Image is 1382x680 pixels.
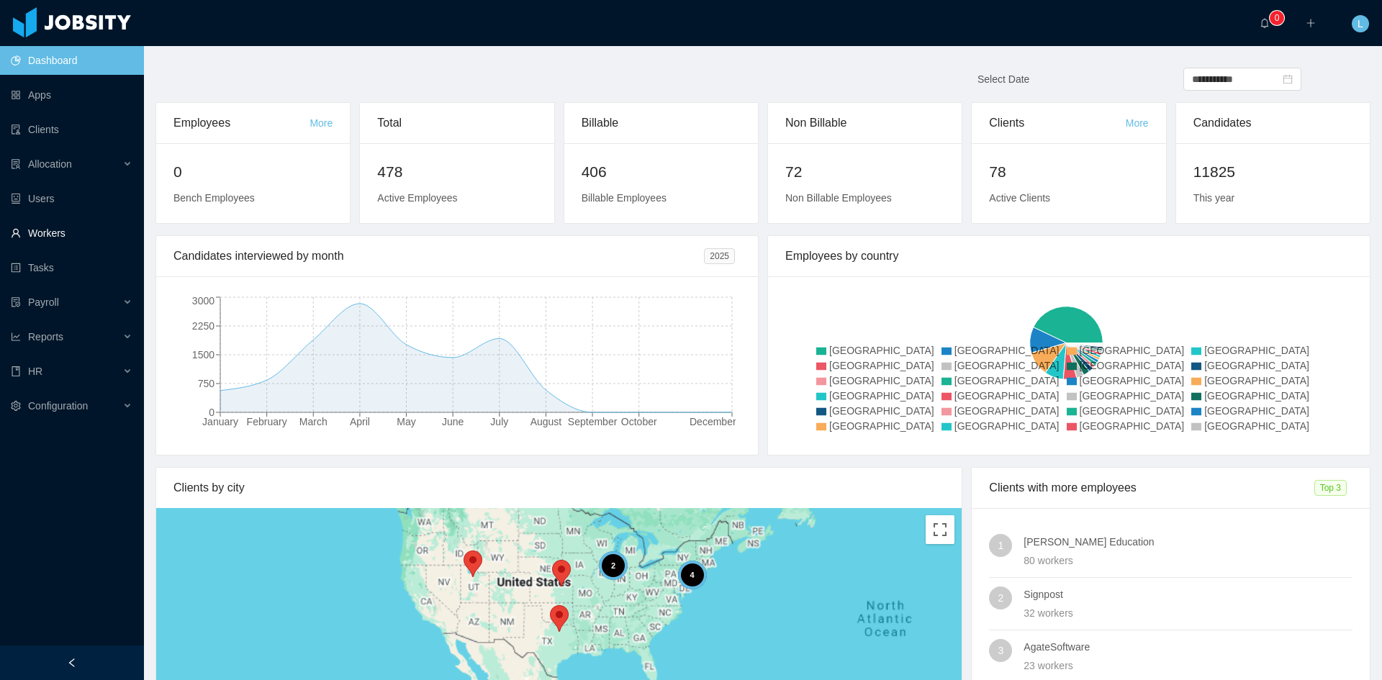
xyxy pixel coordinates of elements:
[954,420,1060,432] span: [GEOGRAPHIC_DATA]
[192,320,214,332] tspan: 2250
[1193,103,1352,143] div: Candidates
[377,103,536,143] div: Total
[397,416,415,427] tspan: May
[998,534,1003,557] span: 1
[1204,405,1309,417] span: [GEOGRAPHIC_DATA]
[829,420,934,432] span: [GEOGRAPHIC_DATA]
[599,551,628,580] div: 2
[1024,586,1352,602] h4: Signpost
[989,192,1050,204] span: Active Clients
[173,468,944,508] div: Clients by city
[998,586,1003,609] span: 2
[530,416,562,427] tspan: August
[247,416,287,427] tspan: February
[926,515,954,544] button: Toggle fullscreen view
[11,253,132,282] a: icon: profileTasks
[11,115,132,144] a: icon: auditClients
[1080,390,1185,402] span: [GEOGRAPHIC_DATA]
[173,236,704,276] div: Candidates interviewed by month
[568,416,618,427] tspan: September
[11,159,21,169] i: icon: solution
[490,416,508,427] tspan: July
[1204,360,1309,371] span: [GEOGRAPHIC_DATA]
[998,639,1003,662] span: 3
[677,561,706,589] div: 4
[11,332,21,342] i: icon: line-chart
[1080,405,1185,417] span: [GEOGRAPHIC_DATA]
[954,405,1060,417] span: [GEOGRAPHIC_DATA]
[11,81,132,109] a: icon: appstoreApps
[582,160,741,183] h2: 406
[829,390,934,402] span: [GEOGRAPHIC_DATA]
[1080,375,1185,386] span: [GEOGRAPHIC_DATA]
[954,345,1060,356] span: [GEOGRAPHIC_DATA]
[1193,192,1235,204] span: This year
[377,192,457,204] span: Active Employees
[202,416,238,427] tspan: January
[11,297,21,307] i: icon: file-protect
[209,407,214,418] tspan: 0
[173,192,255,204] span: Bench Employees
[11,366,21,376] i: icon: book
[1024,639,1352,655] h4: AgateSoftware
[377,160,536,183] h2: 478
[28,400,88,412] span: Configuration
[954,360,1060,371] span: [GEOGRAPHIC_DATA]
[1204,420,1309,432] span: [GEOGRAPHIC_DATA]
[989,160,1148,183] h2: 78
[350,416,370,427] tspan: April
[192,349,214,361] tspan: 1500
[977,73,1029,85] span: Select Date
[28,366,42,377] span: HR
[11,401,21,411] i: icon: setting
[192,295,214,307] tspan: 3000
[1080,345,1185,356] span: [GEOGRAPHIC_DATA]
[310,117,333,129] a: More
[28,158,72,170] span: Allocation
[1204,345,1309,356] span: [GEOGRAPHIC_DATA]
[1080,360,1185,371] span: [GEOGRAPHIC_DATA]
[11,184,132,213] a: icon: robotUsers
[785,103,944,143] div: Non Billable
[582,103,741,143] div: Billable
[621,416,657,427] tspan: October
[989,103,1125,143] div: Clients
[11,219,132,248] a: icon: userWorkers
[989,468,1314,508] div: Clients with more employees
[785,192,892,204] span: Non Billable Employees
[1024,553,1352,568] div: 80 workers
[1306,18,1316,28] i: icon: plus
[1024,534,1352,550] h4: [PERSON_NAME] Education
[582,192,667,204] span: Billable Employees
[299,416,328,427] tspan: March
[1080,420,1185,432] span: [GEOGRAPHIC_DATA]
[1314,480,1347,496] span: Top 3
[1283,74,1293,84] i: icon: calendar
[11,46,132,75] a: icon: pie-chartDashboard
[785,236,1352,276] div: Employees by country
[829,375,934,386] span: [GEOGRAPHIC_DATA]
[829,345,934,356] span: [GEOGRAPHIC_DATA]
[28,331,63,343] span: Reports
[704,248,735,264] span: 2025
[1204,375,1309,386] span: [GEOGRAPHIC_DATA]
[785,160,944,183] h2: 72
[1126,117,1149,129] a: More
[1260,18,1270,28] i: icon: bell
[173,103,310,143] div: Employees
[954,375,1060,386] span: [GEOGRAPHIC_DATA]
[28,296,59,308] span: Payroll
[954,390,1060,402] span: [GEOGRAPHIC_DATA]
[198,378,215,389] tspan: 750
[1024,658,1352,674] div: 23 workers
[690,416,736,427] tspan: December
[1204,390,1309,402] span: [GEOGRAPHIC_DATA]
[1358,15,1363,32] span: L
[1024,605,1352,621] div: 32 workers
[829,405,934,417] span: [GEOGRAPHIC_DATA]
[829,360,934,371] span: [GEOGRAPHIC_DATA]
[442,416,464,427] tspan: June
[173,160,333,183] h2: 0
[1270,11,1284,25] sup: 0
[1193,160,1352,183] h2: 11825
